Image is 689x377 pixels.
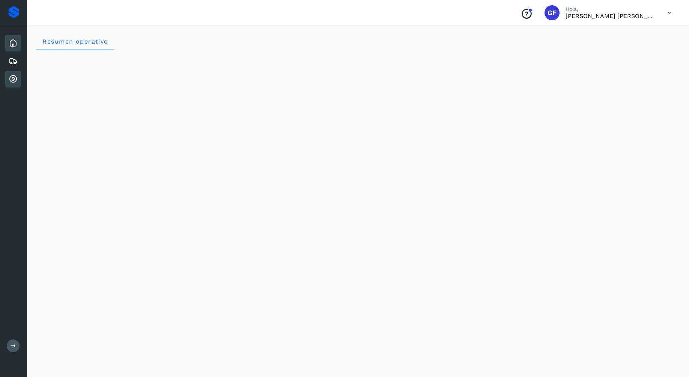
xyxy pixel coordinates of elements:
[5,71,21,87] div: Cuentas por cobrar
[42,38,108,45] span: Resumen operativo
[5,53,21,69] div: Embarques
[5,35,21,51] div: Inicio
[566,6,656,12] p: Hola,
[566,12,656,20] p: Gabriel Falcon Aguirre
